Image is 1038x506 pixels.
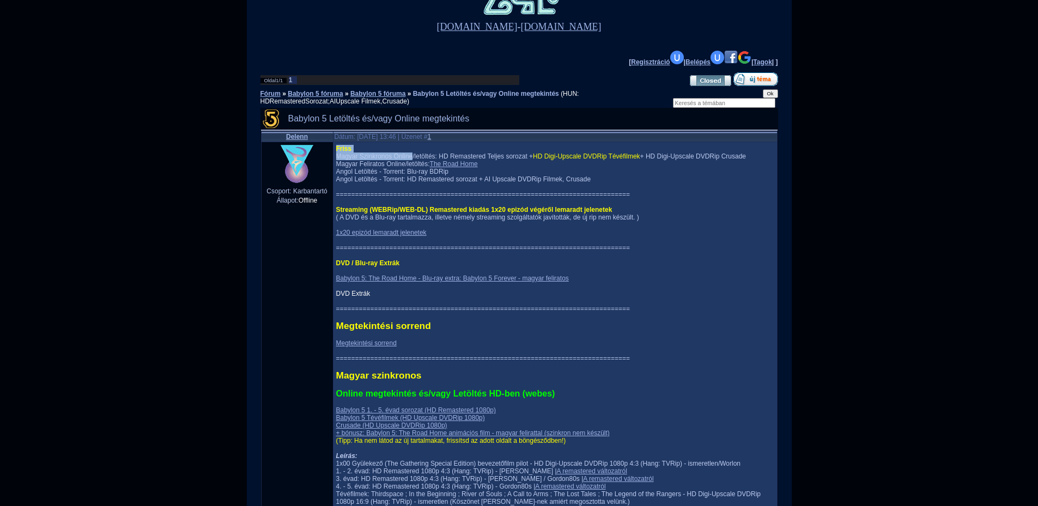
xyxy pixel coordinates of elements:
[437,21,518,32] a: [DOMAIN_NAME]
[685,58,751,66] a: Belépés
[673,98,775,108] input: Keresés a témában
[583,475,653,483] a: A remastered változatról
[336,406,610,437] a: Babylon 5 1. - 5. évad sorozat (HD Remastered 1080p)Babylon 5 Tévéfilmek (HD Upscale DVDRip 1080p...
[336,389,555,398] span: Online megtekintés és/vagy Letöltés HD-ben (webes)
[336,229,427,236] a: 1x20 epizód lemaradt jelenetek
[336,437,566,444] span: (Tipp: Ha nem látod az új tartalmakat, frissítsd az adott oldalt a böngésződben!)
[288,90,343,97] a: Babylon 5 fóruma
[763,89,778,98] input: Ok
[670,51,684,64] img: uid_kek.png
[336,339,397,347] a: Megtekintési sorrend
[280,145,314,183] img: Delenn
[711,51,724,64] img: uid_kek.png
[733,72,778,86] img: Új téma
[535,483,605,490] a: A remastered változatról
[286,133,308,141] a: Delenn
[282,90,286,97] span: »
[260,90,579,105] span: (HUN: HDRemasteredSorozat;AIUpscale Filmek,Crusade)
[533,153,640,160] span: HD Digi-Upscale DVDRip Tévéfilmek
[280,78,283,83] span: 1
[738,51,751,64] img: gsz.png
[333,132,777,142] td: Dátum: [DATE] 13:46 | Üzenet #
[631,58,683,66] a: Regisztráció
[336,145,352,153] span: Friss
[336,275,569,282] a: Babylon 5: The Road Home - Blu-ray extra: Babylon 5 Forever - magyar feliratos
[724,51,738,64] img: facebook_kek.png
[336,259,400,267] span: DVD / Blu-ray Extrák
[289,76,297,84] li: 1
[299,197,317,204] span: Offline
[629,58,778,66] b: [ | | | ]
[430,160,478,168] a: The Road Home
[521,21,602,32] a: [DOMAIN_NAME]
[345,90,349,97] span: »
[557,467,627,475] a: A remastered változatról
[350,90,405,97] a: Babylon 5 fóruma
[336,370,422,381] span: Magyar szinkronos
[336,452,357,460] b: Leírás:
[336,206,612,214] span: Streaming (WEBRip/WEB-DL) Remastered kiadás 1x20 epizód végéről lemaradt jelenetek
[264,187,330,195] div: Csoport: Karbantartó
[690,75,731,86] img: Lezárt téma
[264,195,330,204] div: Állapot:
[336,320,431,331] span: Megtekintési sorrend
[413,90,559,97] a: Babylon 5 Letöltés és/vagy Online megtekintés
[260,78,287,83] li: Oldal /
[336,290,371,297] a: DVD Extrák
[437,21,602,32] font: -
[276,78,278,83] span: 1
[427,133,431,141] a: 1
[288,114,470,123] span: Babylon 5 Letöltés és/vagy Online megtekintés
[408,90,411,97] span: »
[753,58,772,66] a: Tagok
[260,90,281,97] a: Fórum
